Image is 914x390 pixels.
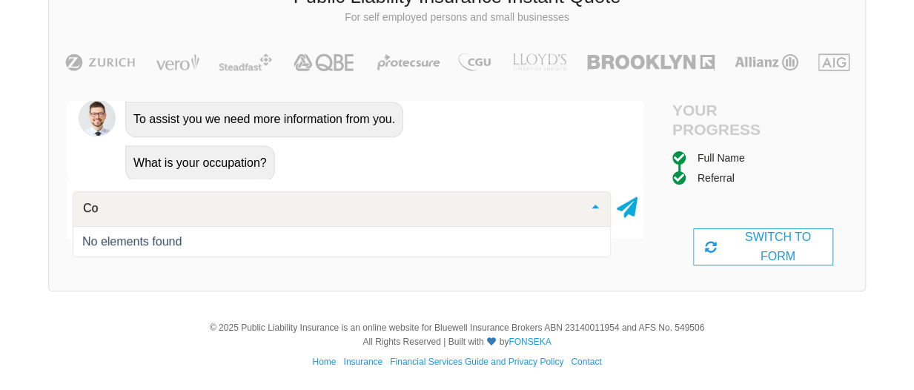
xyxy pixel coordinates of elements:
img: QBE | Public Liability Insurance [285,53,365,71]
a: Contact [571,357,601,367]
input: Search or select your occupation [79,201,580,216]
p: For self employed persons and small businesses [60,10,854,25]
a: Financial Services Guide and Privacy Policy [390,357,563,367]
img: Vero | Public Liability Insurance [149,53,206,71]
h4: Your Progress [672,101,764,138]
div: To assist you we need more information from you. [125,102,403,137]
a: Home [312,357,336,367]
div: Full Name [698,150,745,166]
img: AIG | Public Liability Insurance [812,53,856,71]
div: What is your occupation? [125,145,275,181]
div: SWITCH TO FORM [693,228,832,265]
img: Steadfast | Public Liability Insurance [213,53,278,71]
img: CGU | Public Liability Insurance [452,53,497,71]
img: Allianz | Public Liability Insurance [727,53,806,71]
img: LLOYD's | Public Liability Insurance [504,53,575,71]
div: No elements found [82,236,601,248]
img: Protecsure | Public Liability Insurance [371,53,446,71]
img: Zurich | Public Liability Insurance [59,53,142,71]
div: Referral [698,170,735,186]
a: Insurance [343,357,383,367]
img: Brooklyn | Public Liability Insurance [581,53,720,71]
a: FONSEKA [509,337,551,347]
img: Chatbot | PLI [79,99,116,136]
